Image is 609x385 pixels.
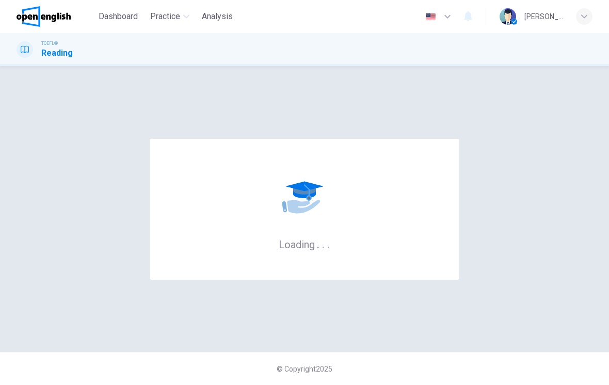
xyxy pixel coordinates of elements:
[198,7,237,26] button: Analysis
[150,10,180,23] span: Practice
[17,6,71,27] img: OpenEnglish logo
[202,10,233,23] span: Analysis
[17,6,94,27] a: OpenEnglish logo
[41,47,73,59] h1: Reading
[424,13,437,21] img: en
[524,10,564,23] div: [PERSON_NAME]
[277,365,332,373] span: © Copyright 2025
[146,7,194,26] button: Practice
[94,7,142,26] button: Dashboard
[279,237,330,251] h6: Loading
[316,235,320,252] h6: .
[322,235,325,252] h6: .
[500,8,516,25] img: Profile picture
[99,10,138,23] span: Dashboard
[327,235,330,252] h6: .
[41,40,58,47] span: TOEFL®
